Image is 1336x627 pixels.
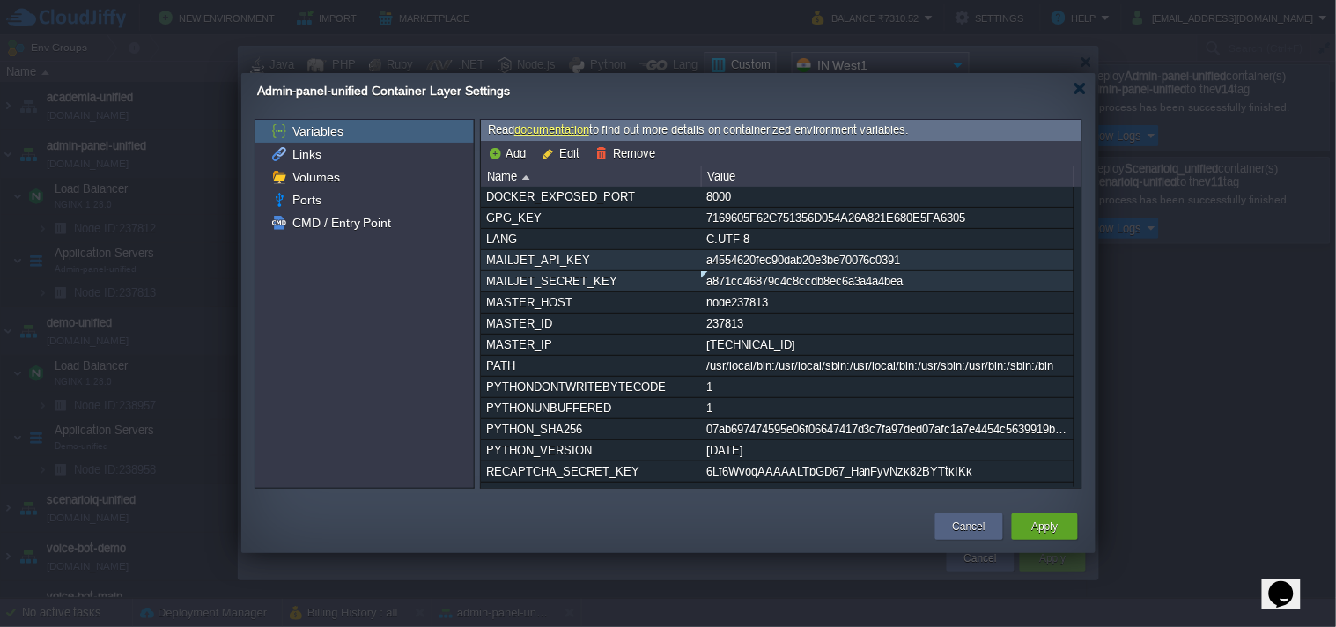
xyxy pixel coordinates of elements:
div: GPG_KEY [482,208,700,228]
div: MAILJET_API_KEY [482,250,700,270]
div: 8000 [702,187,1073,207]
div: MASTER_HOST [482,292,700,313]
div: 237813 [702,313,1073,334]
div: [DATE] [702,440,1073,461]
button: Add [488,145,531,161]
div: LANG [482,229,700,249]
div: PATH [482,356,700,376]
button: Edit [542,145,585,161]
div: /usr/local/bin:/usr/local/sbin:/usr/local/bin:/usr/sbin:/usr/bin:/sbin:/bin [702,356,1073,376]
a: Links [289,146,324,162]
div: 6Lf6WvoqAAAAALTbGD67_HahFyvNzk82BYTtkIKk [702,461,1073,482]
a: Ports [289,192,324,208]
div: PYTHON_VERSION [482,440,700,461]
div: DOCKER_EXPOSED_PORT [482,187,700,207]
div: Value [703,166,1074,187]
div: 07ab697474595e06f06647417d3c7fa97ded07afc1a7e4454c5639919b46eaea [702,419,1073,439]
button: Remove [595,145,661,161]
div: [TECHNICAL_ID] [702,335,1073,355]
div: MASTER_IP [482,335,700,355]
a: Volumes [289,169,343,185]
div: a4554620fec90dab20e3be70076c0391 [702,250,1073,270]
div: RECEIVER_EMAIL [482,483,700,503]
button: Apply [1031,518,1058,535]
div: [EMAIL_ADDRESS] [702,483,1073,503]
div: 1 [702,398,1073,418]
div: PYTHON_SHA256 [482,419,700,439]
div: PYTHONDONTWRITEBYTECODE [482,377,700,397]
div: MASTER_ID [482,313,700,334]
div: a871cc46879c4c8ccdb8ec6a3a4a4bea [702,271,1073,291]
a: CMD / Entry Point [289,215,395,231]
div: Read to find out more details on containerized environment variables. [481,120,1081,142]
div: node237813 [702,292,1073,313]
div: C.UTF-8 [702,229,1073,249]
button: Cancel [953,518,985,535]
div: MAILJET_SECRET_KEY [482,271,700,291]
a: documentation [514,123,589,136]
div: PYTHONUNBUFFERED [482,398,700,418]
div: Name [483,166,701,187]
span: Admin-panel-unified Container Layer Settings [257,84,510,98]
div: 1 [702,377,1073,397]
div: RECAPTCHA_SECRET_KEY [482,461,700,482]
iframe: chat widget [1262,557,1318,609]
a: Variables [289,123,346,139]
div: 7169605F62C751356D054A26A821E680E5FA6305 [702,208,1073,228]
